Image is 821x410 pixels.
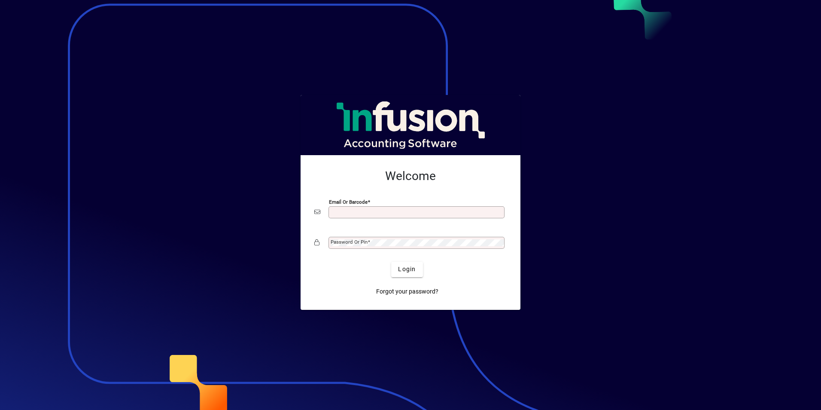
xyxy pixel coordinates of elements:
mat-label: Password or Pin [331,239,368,245]
mat-label: Email or Barcode [329,199,368,205]
span: Login [398,265,416,274]
button: Login [391,262,423,277]
h2: Welcome [314,169,507,184]
span: Forgot your password? [376,287,438,296]
a: Forgot your password? [373,284,442,300]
